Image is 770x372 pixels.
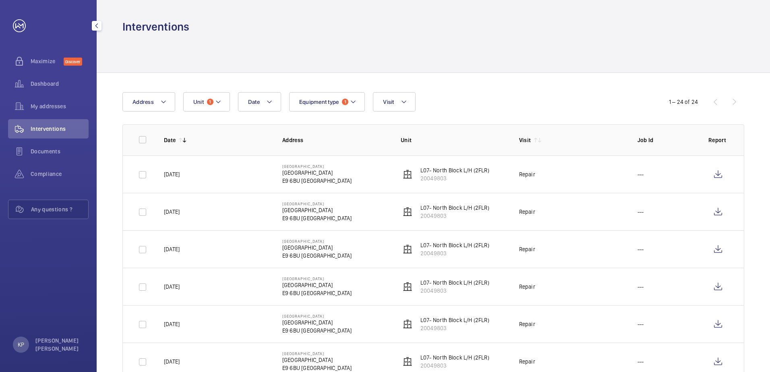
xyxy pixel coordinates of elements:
p: L07- North Block L/H (2FLR) [420,241,489,249]
p: L07- North Block L/H (2FLR) [420,316,489,324]
span: Visit [383,99,394,105]
p: [GEOGRAPHIC_DATA] [282,356,352,364]
p: E9 6BU [GEOGRAPHIC_DATA] [282,289,352,297]
p: 20049803 [420,212,489,220]
span: Compliance [31,170,89,178]
div: Repair [519,208,535,216]
span: Date [248,99,260,105]
p: 20049803 [420,362,489,370]
p: [GEOGRAPHIC_DATA] [282,244,352,252]
p: --- [638,170,644,178]
h1: Interventions [122,19,189,34]
div: Repair [519,170,535,178]
div: Repair [519,320,535,328]
p: [DATE] [164,358,180,366]
p: E9 6BU [GEOGRAPHIC_DATA] [282,364,352,372]
div: Repair [519,358,535,366]
p: KP [18,341,24,349]
button: Equipment type1 [289,92,365,112]
p: [DATE] [164,208,180,216]
span: Address [132,99,154,105]
img: elevator.svg [403,169,412,179]
button: Visit [373,92,415,112]
button: Address [122,92,175,112]
p: E9 6BU [GEOGRAPHIC_DATA] [282,177,352,185]
p: [DATE] [164,245,180,253]
span: 1 [342,99,348,105]
p: [DATE] [164,320,180,328]
span: Dashboard [31,80,89,88]
p: --- [638,320,644,328]
p: 20049803 [420,249,489,257]
p: Visit [519,136,531,144]
p: [DATE] [164,170,180,178]
button: Unit1 [183,92,230,112]
p: [GEOGRAPHIC_DATA] [282,318,352,327]
p: [PERSON_NAME] [PERSON_NAME] [35,337,84,353]
p: --- [638,245,644,253]
p: --- [638,208,644,216]
p: L07- North Block L/H (2FLR) [420,166,489,174]
span: My addresses [31,102,89,110]
p: Unit [401,136,506,144]
p: [GEOGRAPHIC_DATA] [282,206,352,214]
p: 20049803 [420,287,489,295]
p: L07- North Block L/H (2FLR) [420,279,489,287]
span: Interventions [31,125,89,133]
p: [GEOGRAPHIC_DATA] [282,281,352,289]
p: E9 6BU [GEOGRAPHIC_DATA] [282,214,352,222]
p: L07- North Block L/H (2FLR) [420,353,489,362]
p: Report [708,136,728,144]
p: 20049803 [420,324,489,332]
p: [GEOGRAPHIC_DATA] [282,239,352,244]
p: [GEOGRAPHIC_DATA] [282,314,352,318]
div: Repair [519,283,535,291]
span: Documents [31,147,89,155]
div: 1 – 24 of 24 [669,98,698,106]
span: Unit [193,99,204,105]
p: --- [638,283,644,291]
button: Date [238,92,281,112]
p: --- [638,358,644,366]
span: Maximize [31,57,64,65]
p: 20049803 [420,174,489,182]
p: [GEOGRAPHIC_DATA] [282,276,352,281]
p: L07- North Block L/H (2FLR) [420,204,489,212]
p: Address [282,136,388,144]
p: [GEOGRAPHIC_DATA] [282,201,352,206]
img: elevator.svg [403,244,412,254]
div: Repair [519,245,535,253]
p: Date [164,136,176,144]
p: [GEOGRAPHIC_DATA] [282,164,352,169]
p: Job Id [638,136,695,144]
p: E9 6BU [GEOGRAPHIC_DATA] [282,252,352,260]
p: E9 6BU [GEOGRAPHIC_DATA] [282,327,352,335]
img: elevator.svg [403,207,412,217]
img: elevator.svg [403,282,412,291]
p: [DATE] [164,283,180,291]
span: Discover [64,58,82,66]
img: elevator.svg [403,319,412,329]
span: 1 [207,99,213,105]
span: Any questions ? [31,205,88,213]
p: [GEOGRAPHIC_DATA] [282,169,352,177]
span: Equipment type [299,99,339,105]
img: elevator.svg [403,357,412,366]
p: [GEOGRAPHIC_DATA] [282,351,352,356]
